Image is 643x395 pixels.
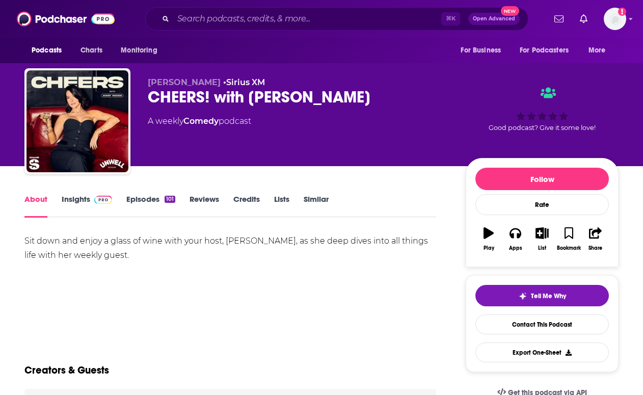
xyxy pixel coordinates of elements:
a: Episodes101 [126,194,175,218]
span: New [501,6,519,16]
button: Play [475,221,502,257]
span: For Podcasters [520,43,569,58]
div: Apps [509,245,522,251]
img: Podchaser Pro [94,196,112,204]
span: • [223,77,265,87]
div: Good podcast? Give it some love! [466,77,619,141]
button: Share [582,221,609,257]
button: Bookmark [555,221,582,257]
button: open menu [581,41,619,60]
span: Open Advanced [473,16,515,21]
button: Follow [475,168,609,190]
div: Play [484,245,494,251]
span: Charts [81,43,102,58]
a: InsightsPodchaser Pro [62,194,112,218]
a: Similar [304,194,329,218]
a: Charts [74,41,109,60]
a: About [24,194,47,218]
a: Contact This Podcast [475,314,609,334]
button: open menu [513,41,583,60]
a: Show notifications dropdown [550,10,568,28]
a: Sirius XM [226,77,265,87]
a: Reviews [190,194,219,218]
button: Show profile menu [604,8,626,30]
button: open menu [24,41,75,60]
img: Podchaser - Follow, Share and Rate Podcasts [17,9,115,29]
a: Comedy [183,116,219,126]
span: Podcasts [32,43,62,58]
button: open menu [114,41,170,60]
div: Bookmark [557,245,581,251]
button: Export One-Sheet [475,343,609,362]
span: Tell Me Why [531,292,566,300]
span: Monitoring [121,43,157,58]
img: CHEERS! with Avery Woods [26,70,128,172]
div: A weekly podcast [148,115,251,127]
span: ⌘ K [441,12,460,25]
div: List [538,245,546,251]
h2: Creators & Guests [24,364,109,377]
input: Search podcasts, credits, & more... [173,11,441,27]
button: List [529,221,555,257]
button: tell me why sparkleTell Me Why [475,285,609,306]
div: Share [588,245,602,251]
svg: Add a profile image [618,8,626,16]
button: Apps [502,221,528,257]
div: Rate [475,194,609,215]
a: Show notifications dropdown [576,10,592,28]
div: Search podcasts, credits, & more... [145,7,528,31]
img: tell me why sparkle [519,292,527,300]
button: Open AdvancedNew [468,13,520,25]
button: open menu [453,41,514,60]
a: Credits [233,194,260,218]
div: 101 [165,196,175,203]
span: [PERSON_NAME] [148,77,221,87]
img: User Profile [604,8,626,30]
div: Sit down and enjoy a glass of wine with your host, [PERSON_NAME], as she deep dives into all thin... [24,234,436,262]
a: Lists [274,194,289,218]
span: More [588,43,606,58]
span: For Business [461,43,501,58]
span: Logged in as alignPR [604,8,626,30]
span: Good podcast? Give it some love! [489,124,596,131]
